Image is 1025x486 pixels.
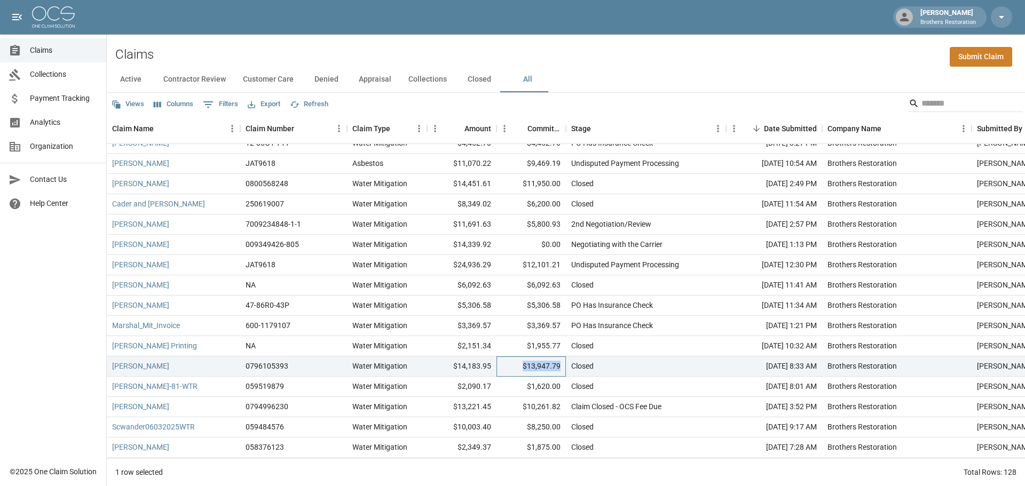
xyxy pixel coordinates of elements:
button: Menu [411,121,427,137]
div: [DATE] 11:54 AM [726,194,822,214]
div: [DATE] 9:17 AM [726,417,822,437]
div: $14,451.61 [427,174,496,194]
button: Active [107,67,155,92]
div: Brothers Restoration [827,421,897,432]
div: PO Has Insurance Check [571,320,653,331]
div: $4,810.00 [427,458,496,478]
div: 600-1179107 [246,320,290,331]
div: Submitted By [977,114,1022,144]
div: $9,469.19 [496,154,566,174]
div: © 2025 One Claim Solution [10,466,97,477]
div: Amount [464,114,491,144]
button: Menu [331,121,347,137]
div: Brothers Restoration [827,158,897,169]
div: [DATE] 11:41 AM [726,275,822,296]
div: Amount [427,114,496,144]
a: Scwander06032025WTR [112,421,195,432]
div: 2nd Negotiation/Review [571,219,651,229]
div: [DATE] 8:01 AM [726,377,822,397]
div: Brothers Restoration [827,361,897,371]
div: [DATE] 11:34 AM [726,296,822,316]
div: Claim Type [352,114,390,144]
div: Claim Type [347,114,427,144]
div: Brothers Restoration [827,401,897,412]
button: Export [245,96,283,113]
button: Sort [390,121,405,136]
div: $3,733.04 [496,458,566,478]
div: 059519879 [246,381,284,392]
div: Water Mitigation [352,219,407,229]
div: [PERSON_NAME] [916,7,980,27]
button: Show filters [200,96,241,113]
div: Brothers Restoration [827,219,897,229]
button: Denied [302,67,350,92]
div: Water Mitigation [352,280,407,290]
div: $8,349.02 [427,194,496,214]
a: [PERSON_NAME] [112,259,169,270]
button: Sort [881,121,896,136]
div: Closed [571,361,594,371]
div: Brothers Restoration [827,381,897,392]
div: 47-86R0-43P [246,300,289,310]
div: Undisputed Payment Processing [571,259,679,270]
div: Closed [571,340,594,351]
button: open drawer [6,6,28,28]
div: JAT9618 [246,259,275,270]
button: Views [109,96,147,113]
div: Water Mitigation [352,340,407,351]
button: Refresh [287,96,331,113]
div: [DATE] 10:54 AM [726,154,822,174]
div: Brothers Restoration [827,239,897,250]
div: [DATE] 2:57 PM [726,214,822,235]
div: $6,092.63 [427,275,496,296]
a: Cader and [PERSON_NAME] [112,198,205,209]
div: [DATE] 12:30 PM [726,255,822,275]
div: JAT9618 [246,158,275,169]
a: [PERSON_NAME] [112,300,169,310]
div: Brothers Restoration [827,300,897,310]
button: Sort [450,121,464,136]
button: All [503,67,551,92]
div: 0794996230 [246,401,288,412]
div: Stage [566,114,726,144]
div: $24,936.29 [427,255,496,275]
div: $2,151.34 [427,336,496,356]
button: Sort [749,121,764,136]
div: Total Rows: 128 [964,467,1016,477]
div: Water Mitigation [352,300,407,310]
span: Analytics [30,117,98,128]
span: Payment Tracking [30,93,98,104]
div: Committed Amount [527,114,561,144]
button: Menu [710,121,726,137]
span: Claims [30,45,98,56]
a: [PERSON_NAME] [112,401,169,412]
div: $1,875.00 [496,437,566,458]
div: 1 row selected [115,467,163,477]
div: $1,955.77 [496,336,566,356]
div: Closed [571,280,594,290]
div: $2,349.37 [427,437,496,458]
a: [PERSON_NAME] Printing [112,340,197,351]
div: Date Submitted [764,114,817,144]
div: Closed [571,198,594,209]
div: 009349426-805 [246,239,299,250]
div: $5,306.58 [496,296,566,316]
div: Closed [571,381,594,392]
div: $2,090.17 [427,377,496,397]
div: $11,691.63 [427,214,496,235]
div: $11,070.22 [427,154,496,174]
div: Brothers Restoration [827,178,897,189]
div: Brothers Restoration [827,320,897,331]
span: Contact Us [30,174,98,185]
div: $13,221.45 [427,397,496,417]
button: Select columns [151,96,196,113]
button: Sort [294,121,309,136]
a: [PERSON_NAME] [112,158,169,169]
button: Customer Care [234,67,302,92]
div: $8,250.00 [496,417,566,437]
button: Appraisal [350,67,400,92]
button: Sort [512,121,527,136]
div: $11,950.00 [496,174,566,194]
div: Water Mitigation [352,239,407,250]
a: [PERSON_NAME] [112,361,169,371]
